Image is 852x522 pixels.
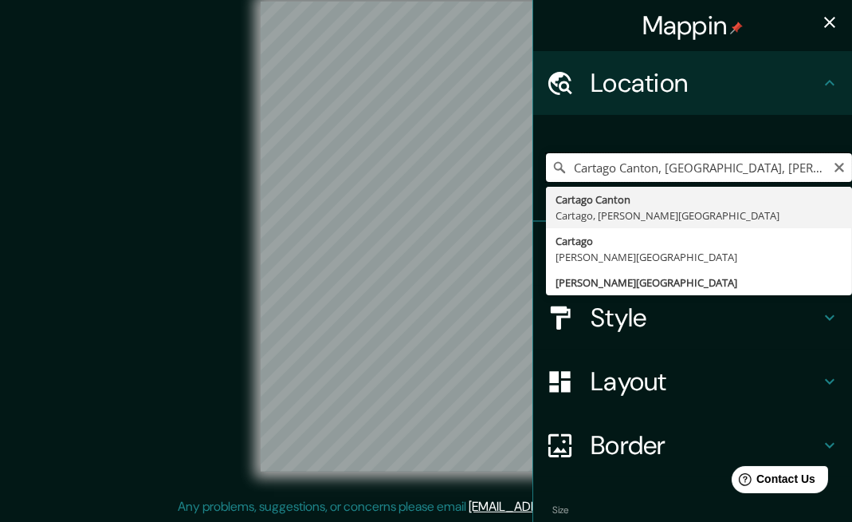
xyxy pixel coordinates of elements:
[533,413,852,477] div: Border
[546,153,852,182] input: Pick your city or area
[179,497,669,516] p: Any problems, suggestions, or concerns please email .
[556,233,842,249] div: Cartago
[591,302,820,334] h4: Style
[533,51,852,115] div: Location
[591,429,820,461] h4: Border
[556,192,842,208] div: Cartago Canton
[552,504,569,517] label: Size
[730,22,743,34] img: pin-icon.png
[556,208,842,223] div: Cartago, [PERSON_NAME][GEOGRAPHIC_DATA]
[533,286,852,350] div: Style
[469,498,666,515] a: [EMAIL_ADDRESS][DOMAIN_NAME]
[591,67,820,99] h4: Location
[710,460,834,504] iframe: Help widget launcher
[533,350,852,413] div: Layout
[591,366,820,397] h4: Layout
[556,249,842,265] div: [PERSON_NAME][GEOGRAPHIC_DATA]
[261,2,592,472] canvas: Map
[833,159,846,174] button: Clear
[642,10,744,42] h4: Mappin
[556,275,842,291] div: [PERSON_NAME][GEOGRAPHIC_DATA]
[533,222,852,286] div: Pins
